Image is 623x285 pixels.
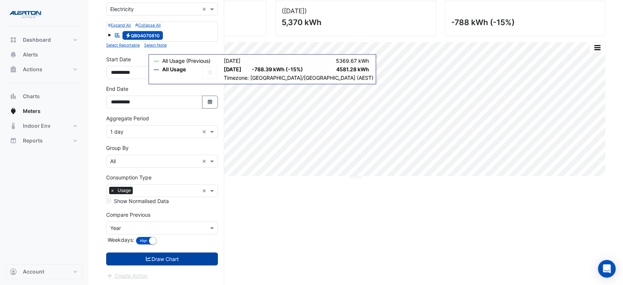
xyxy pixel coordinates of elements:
[106,211,150,219] label: Compare Previous
[109,187,116,194] span: ×
[106,43,140,48] small: Select Reportable
[23,122,51,130] span: Indoor Env
[6,264,83,279] button: Account
[23,137,43,144] span: Reports
[10,93,17,100] app-icon: Charts
[202,5,208,13] span: Clear
[106,272,148,278] app-escalated-ticket-create-button: Please draw the charts first
[122,31,163,40] span: QB04070810
[9,6,42,21] img: Company Logo
[23,66,42,73] span: Actions
[6,47,83,62] button: Alerts
[116,187,133,194] span: Usage
[451,18,598,27] div: -788 kWh (-15%)
[144,43,167,48] small: Select None
[207,69,213,76] fa-icon: Select Date
[10,66,17,73] app-icon: Actions
[135,23,161,28] small: Collapse All
[108,23,131,28] small: Expand All
[106,253,218,265] button: Draw Chart
[6,104,83,119] button: Meters
[6,89,83,104] button: Charts
[106,85,128,93] label: End Date
[10,36,17,44] app-icon: Dashboard
[202,157,208,165] span: Clear
[106,236,134,244] label: Weekdays:
[207,99,213,105] fa-icon: Select Date
[106,42,140,48] button: Select Reportable
[282,7,429,15] div: ([DATE] )
[114,32,121,38] fa-icon: Reportable
[135,22,161,28] button: Collapse All
[202,128,208,135] span: Clear
[23,268,44,275] span: Account
[202,187,208,195] span: Clear
[10,122,17,130] app-icon: Indoor Env
[6,62,83,77] button: Actions
[23,107,41,115] span: Meters
[6,32,83,47] button: Dashboard
[282,18,428,27] div: 5,370 kWh
[23,36,51,44] span: Dashboard
[108,22,131,28] button: Expand All
[23,51,38,58] span: Alerts
[590,43,605,52] button: More Options
[125,32,131,38] fa-icon: Electricity
[106,55,131,63] label: Start Date
[114,197,169,205] label: Show Normalised Data
[106,144,129,152] label: Group By
[10,107,17,115] app-icon: Meters
[144,42,167,48] button: Select None
[10,51,17,58] app-icon: Alerts
[23,93,40,100] span: Charts
[6,119,83,133] button: Indoor Env
[10,137,17,144] app-icon: Reports
[598,260,616,278] div: Open Intercom Messenger
[106,174,152,181] label: Consumption Type
[106,114,149,122] label: Aggregate Period
[6,133,83,148] button: Reports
